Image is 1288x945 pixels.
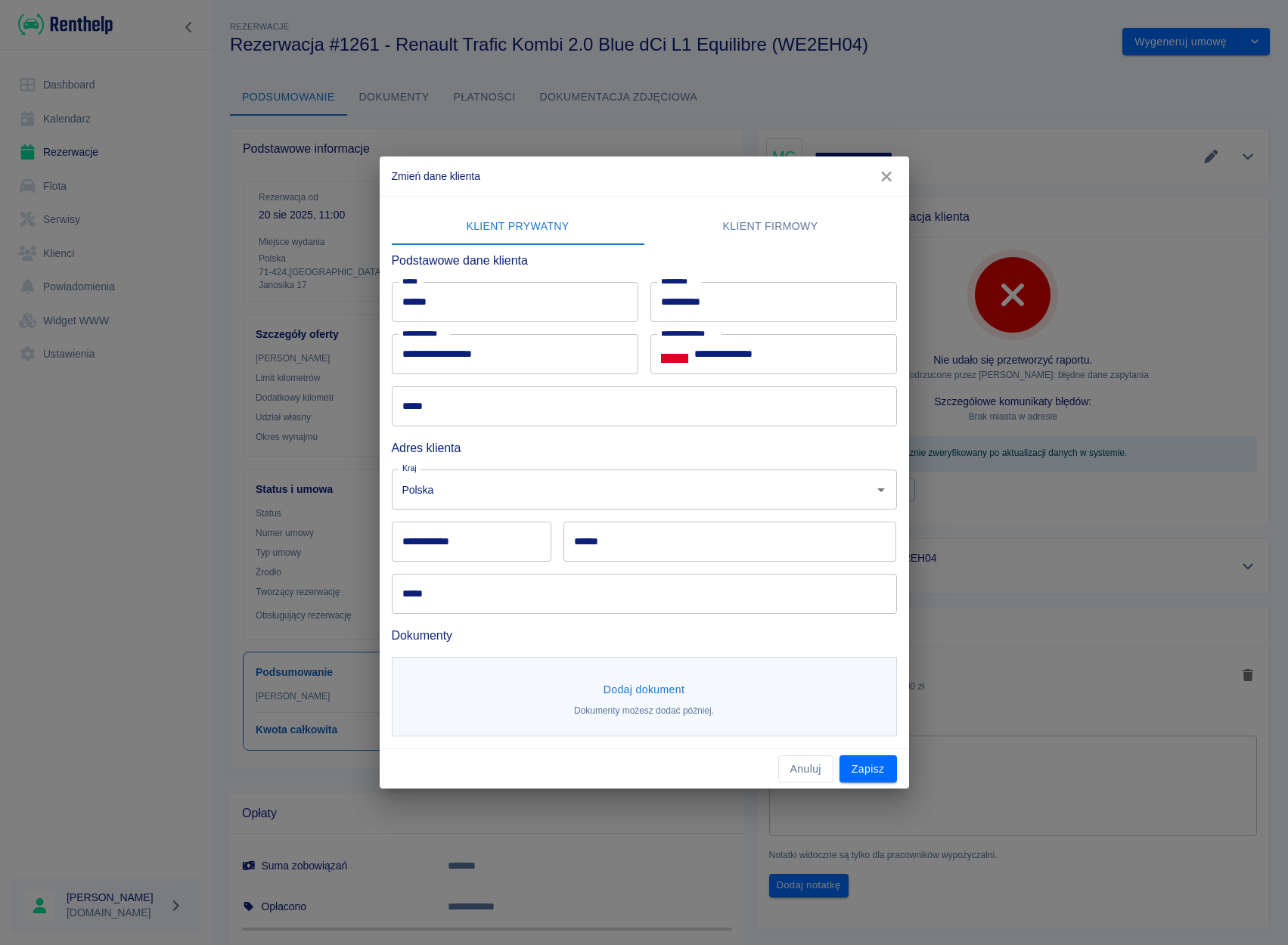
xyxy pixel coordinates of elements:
h6: Podstawowe dane klienta [392,251,897,270]
button: Klient firmowy [644,209,897,245]
h2: Zmień dane klienta [380,156,909,196]
button: Klient prywatny [392,209,644,245]
div: lab API tabs example [392,209,897,245]
button: Zapisz [840,755,897,783]
button: Select country [661,342,688,365]
label: Kraj [402,463,417,474]
button: Dodaj dokument [597,676,691,704]
h6: Adres klienta [392,438,897,457]
h6: Dokumenty [392,626,897,645]
p: Dokumenty możesz dodać później. [574,704,714,717]
button: Anuluj [778,755,833,783]
button: Otwórz [871,479,892,500]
